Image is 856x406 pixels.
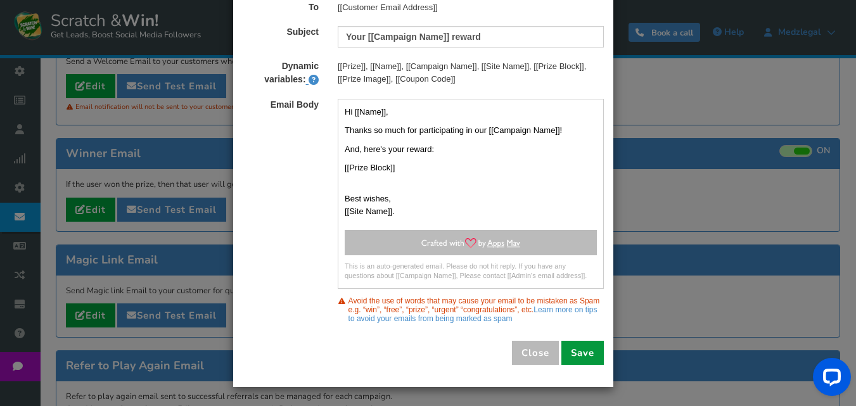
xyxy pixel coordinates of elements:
div: Avoid the use of words that may cause your email to be mistaken as Spam e.g. “win”, “free”, “priz... [338,292,604,328]
div: [[Customer Email Address]] [328,1,613,14]
p: And, here's your reward: [345,143,597,156]
p: [[Prize Block]] [345,162,597,174]
iframe: LiveChat chat widget [803,353,856,406]
div: [[Prize]], [[Name]], [[Campaign Name]], [[Site Name]], [[Prize Block]], [[Prize Image]], [[Coupon... [328,60,613,85]
label: Subject [233,26,328,38]
label: Dynamic variables: [233,60,328,86]
label: To [233,1,328,13]
p: Best wishes, [[Site Name]]. [345,193,597,217]
p: Hi [[Name]], [345,106,597,118]
label: Email Body [233,99,328,111]
small: This is an auto-generated email. Please do not hit reply. If you have any questions about [[Campa... [345,262,597,281]
p: Thanks so much for participating in our [[Campaign Name]]! [345,124,597,137]
button: Close [512,341,559,365]
div: Editor, email_editor [338,106,603,218]
a: Learn more on tips to avoid your emails from being marked as spam [348,305,597,323]
button: Save [561,341,604,365]
img: appsmav-footer-credit.png [421,238,521,248]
